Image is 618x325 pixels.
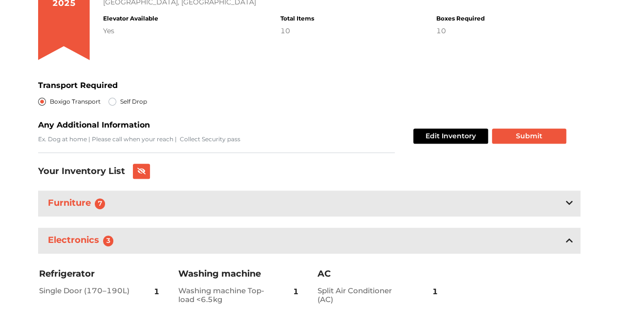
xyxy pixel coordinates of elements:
h3: Washing machine [178,268,300,280]
button: Edit Inventory [413,129,488,144]
span: 1 [432,280,438,303]
b: Transport Required [38,81,118,90]
label: Boxigo Transport [50,96,101,108]
b: Any Additional Information [38,120,150,130]
h3: Your Inventory List [38,166,125,177]
h3: Furniture [46,196,111,211]
div: 10 [436,26,485,36]
div: Yes [103,26,158,36]
span: 1 [293,280,298,303]
div: 10 [280,26,314,36]
span: 7 [95,198,106,209]
h2: Split Air Conditioner (AC) [318,286,409,304]
h3: Refrigerator [39,268,161,280]
h4: Elevator Available [103,15,158,22]
span: 1 [154,280,159,303]
h2: Washing machine Top-load <6.5kg [178,286,270,304]
label: Self Drop [120,96,147,108]
span: 3 [103,236,114,246]
h4: Boxes Required [436,15,485,22]
button: Submit [492,129,566,144]
h4: Total Items [280,15,314,22]
h3: Electronics [46,233,120,248]
h2: Single Door (170–190L) [39,286,130,295]
h3: AC [318,268,440,280]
